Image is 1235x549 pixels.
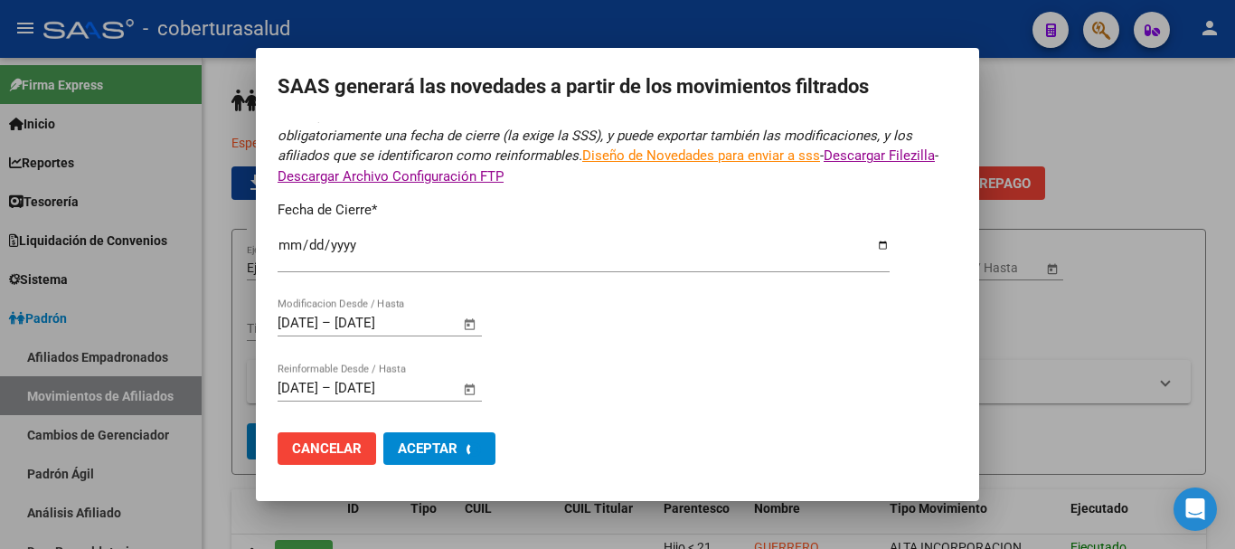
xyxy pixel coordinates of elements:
a: Diseño de Novedades para enviar a sss [582,147,820,164]
i: SAAS generará las novedades a partir de los movimientos filtrados previamente. A su vez, debe def... [278,107,912,164]
input: Fecha inicio [278,315,318,331]
button: Open calendar [460,314,481,335]
span: Cancelar [292,440,362,457]
p: - - [278,105,957,186]
p: Fecha de Cierre [278,200,957,221]
span: – [322,315,331,331]
button: Cancelar [278,432,376,465]
a: Descargar Archivo Configuración FTP [278,168,504,185]
input: Fecha fin [335,315,422,331]
div: Open Intercom Messenger [1174,487,1217,531]
span: – [322,380,331,396]
h2: SAAS generará las novedades a partir de los movimientos filtrados [278,70,957,104]
span: Aceptar [398,440,457,457]
button: Open calendar [460,379,481,400]
input: Fecha inicio [278,380,318,396]
a: Descargar Filezilla [824,147,935,164]
input: Fecha fin [335,380,422,396]
button: Aceptar [383,432,495,465]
